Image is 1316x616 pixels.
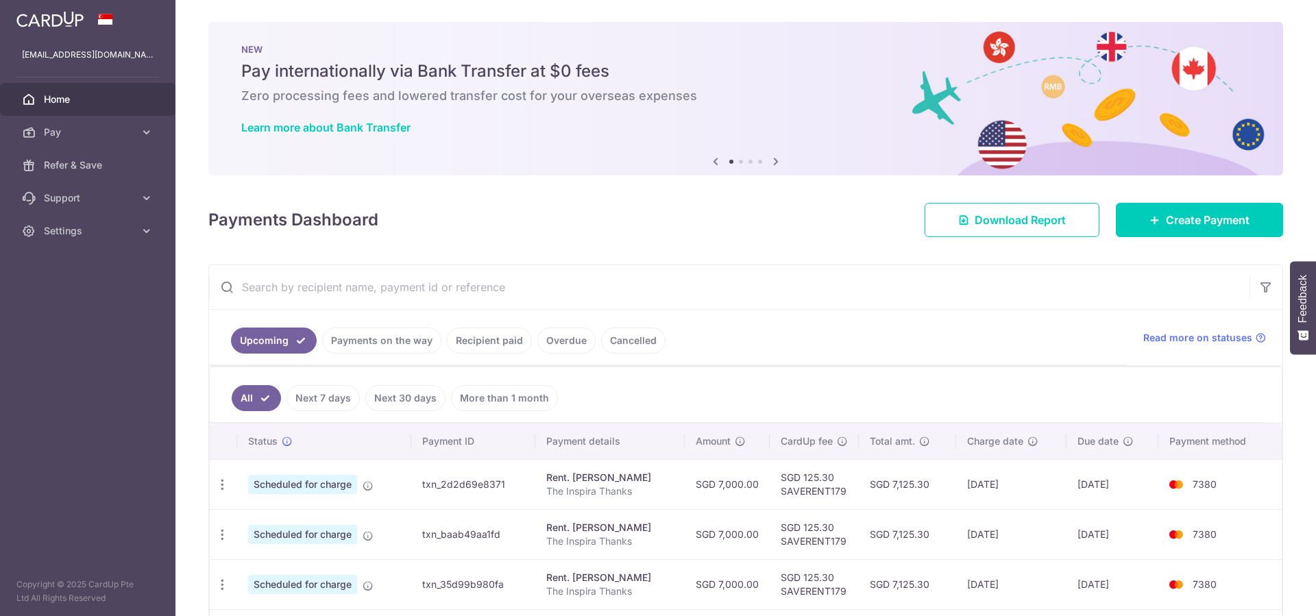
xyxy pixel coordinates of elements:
img: CardUp [16,11,84,27]
td: txn_2d2d69e8371 [411,459,535,509]
span: Refer & Save [44,158,134,172]
td: SGD 125.30 SAVERENT179 [770,509,859,559]
span: Feedback [1297,275,1309,323]
button: Feedback - Show survey [1290,261,1316,354]
span: 7380 [1193,578,1217,590]
span: Download Report [975,212,1066,228]
a: Recipient paid [447,328,532,354]
img: Bank Card [1162,476,1190,493]
img: Bank transfer banner [208,22,1283,175]
th: Payment ID [411,423,535,459]
span: Scheduled for charge [248,525,357,544]
td: [DATE] [1067,459,1159,509]
a: Next 30 days [365,385,446,411]
a: Next 7 days [287,385,360,411]
span: Read more on statuses [1143,331,1252,345]
a: Cancelled [601,328,666,354]
h5: Pay internationally via Bank Transfer at $0 fees [241,60,1250,82]
td: SGD 7,125.30 [859,559,956,609]
div: Rent. [PERSON_NAME] [546,571,674,584]
td: txn_baab49aa1fd [411,509,535,559]
span: Status [248,434,278,448]
td: SGD 125.30 SAVERENT179 [770,559,859,609]
p: The Inspira Thanks [546,534,674,548]
p: NEW [241,44,1250,55]
td: SGD 125.30 SAVERENT179 [770,459,859,509]
a: Overdue [537,328,596,354]
span: Pay [44,125,134,139]
span: Settings [44,224,134,238]
img: Bank Card [1162,576,1190,593]
span: Scheduled for charge [248,575,357,594]
h6: Zero processing fees and lowered transfer cost for your overseas expenses [241,88,1250,104]
div: Rent. [PERSON_NAME] [546,521,674,534]
span: Charge date [967,434,1023,448]
a: Upcoming [231,328,317,354]
input: Search by recipient name, payment id or reference [209,265,1250,309]
th: Payment details [535,423,685,459]
p: [EMAIL_ADDRESS][DOMAIN_NAME] [22,48,154,62]
p: The Inspira Thanks [546,584,674,598]
td: SGD 7,125.30 [859,509,956,559]
img: Bank Card [1162,526,1190,543]
span: 7380 [1193,528,1217,540]
span: Total amt. [870,434,915,448]
span: CardUp fee [781,434,833,448]
td: SGD 7,000.00 [685,509,770,559]
a: All [232,385,281,411]
div: Rent. [PERSON_NAME] [546,471,674,484]
p: The Inspira Thanks [546,484,674,498]
a: Download Report [925,203,1099,237]
a: Create Payment [1116,203,1283,237]
span: Support [44,191,134,205]
span: 7380 [1193,478,1217,490]
td: [DATE] [956,559,1067,609]
span: Due date [1077,434,1119,448]
span: Home [44,93,134,106]
a: Payments on the way [322,328,441,354]
td: SGD 7,125.30 [859,459,956,509]
h4: Payments Dashboard [208,208,378,232]
span: Create Payment [1166,212,1250,228]
td: [DATE] [956,459,1067,509]
a: Read more on statuses [1143,331,1266,345]
td: [DATE] [956,509,1067,559]
th: Payment method [1158,423,1282,459]
span: Amount [696,434,731,448]
td: txn_35d99b980fa [411,559,535,609]
td: SGD 7,000.00 [685,459,770,509]
span: Scheduled for charge [248,475,357,494]
a: Learn more about Bank Transfer [241,121,411,134]
a: More than 1 month [451,385,558,411]
td: [DATE] [1067,509,1159,559]
td: SGD 7,000.00 [685,559,770,609]
td: [DATE] [1067,559,1159,609]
